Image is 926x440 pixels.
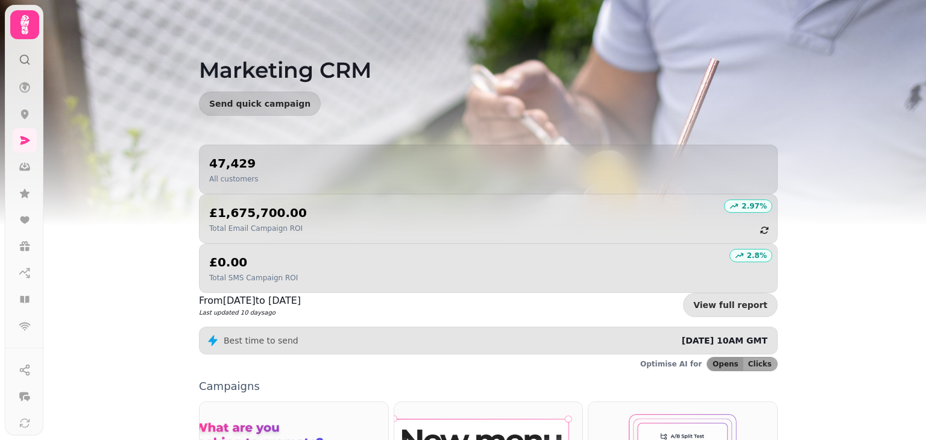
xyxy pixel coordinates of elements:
p: Campaigns [199,381,778,392]
h2: 47,429 [209,155,258,172]
p: All customers [209,174,258,184]
h2: £0.00 [209,254,298,271]
a: View full report [683,293,778,317]
h2: £1,675,700.00 [209,204,307,221]
p: Total SMS Campaign ROI [209,273,298,283]
span: [DATE] 10AM GMT [682,336,767,345]
p: Best time to send [224,335,298,347]
p: From [DATE] to [DATE] [199,294,301,308]
p: Optimise AI for [640,359,702,369]
span: Send quick campaign [209,99,310,108]
p: Total Email Campaign ROI [209,224,307,233]
span: Clicks [748,360,772,368]
p: 2.97 % [742,201,767,211]
button: Opens [707,357,743,371]
button: Clicks [743,357,777,371]
span: Opens [713,360,739,368]
h1: Marketing CRM [199,29,778,82]
button: refresh [754,220,775,240]
button: Send quick campaign [199,92,321,116]
p: Last updated 10 days ago [199,308,301,317]
p: 2.8 % [747,251,767,260]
